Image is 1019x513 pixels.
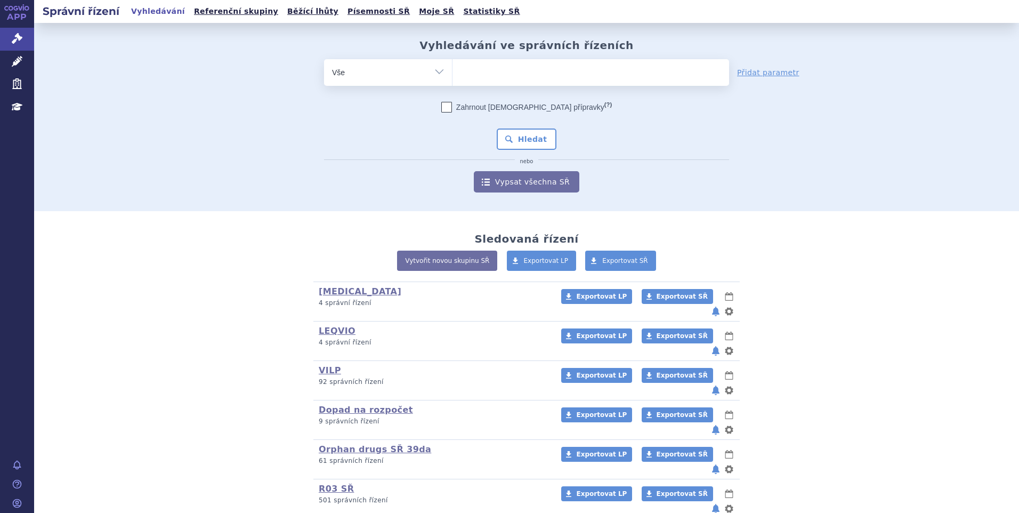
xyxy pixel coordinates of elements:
[319,405,413,415] a: Dopad na rozpočet
[561,328,632,343] a: Exportovat LP
[576,293,627,300] span: Exportovat LP
[419,39,634,52] h2: Vyhledávání ve správních řízeních
[319,484,354,494] a: R03 SŘ
[319,365,341,375] a: VILP
[507,251,577,271] a: Exportovat LP
[642,368,713,383] a: Exportovat SŘ
[576,332,627,340] span: Exportovat LP
[657,332,708,340] span: Exportovat SŘ
[724,384,734,397] button: nastavení
[416,4,457,19] a: Moje SŘ
[561,447,632,462] a: Exportovat LP
[319,417,547,426] p: 9 správních řízení
[657,411,708,419] span: Exportovat SŘ
[344,4,413,19] a: Písemnosti SŘ
[576,411,627,419] span: Exportovat LP
[515,158,539,165] i: nebo
[724,330,734,342] button: lhůty
[561,368,632,383] a: Exportovat LP
[319,286,401,296] a: [MEDICAL_DATA]
[657,451,708,458] span: Exportovat SŘ
[724,487,734,500] button: lhůty
[724,305,734,318] button: nastavení
[319,496,547,505] p: 501 správních řízení
[441,102,612,113] label: Zahrnout [DEMOGRAPHIC_DATA] přípravky
[642,486,713,501] a: Exportovat SŘ
[319,338,547,347] p: 4 správní řízení
[657,372,708,379] span: Exportovat SŘ
[474,171,579,193] a: Vypsat všechna SŘ
[34,4,128,19] h2: Správní řízení
[585,251,656,271] a: Exportovat SŘ
[284,4,342,19] a: Běžící lhůty
[642,328,713,343] a: Exportovat SŘ
[724,290,734,303] button: lhůty
[642,447,713,462] a: Exportovat SŘ
[128,4,188,19] a: Vyhledávání
[460,4,523,19] a: Statistiky SŘ
[561,486,632,501] a: Exportovat LP
[724,423,734,436] button: nastavení
[710,305,721,318] button: notifikace
[319,326,355,336] a: LEQVIO
[657,490,708,498] span: Exportovat SŘ
[474,233,578,245] h2: Sledovaná řízení
[657,293,708,300] span: Exportovat SŘ
[319,456,547,466] p: 61 správních řízení
[561,289,632,304] a: Exportovat LP
[710,423,721,436] button: notifikace
[724,463,734,476] button: nastavení
[724,408,734,421] button: lhůty
[319,378,547,387] p: 92 správních řízení
[576,372,627,379] span: Exportovat LP
[576,451,627,458] span: Exportovat LP
[642,407,713,422] a: Exportovat SŘ
[724,448,734,461] button: lhůty
[319,444,431,454] a: Orphan drugs SŘ 39da
[497,129,557,150] button: Hledat
[642,289,713,304] a: Exportovat SŘ
[724,344,734,357] button: nastavení
[604,101,612,108] abbr: (?)
[561,407,632,422] a: Exportovat LP
[737,67,799,78] a: Přidat parametr
[319,299,547,308] p: 4 správní řízení
[710,463,721,476] button: notifikace
[710,384,721,397] button: notifikace
[576,490,627,498] span: Exportovat LP
[397,251,497,271] a: Vytvořit novou skupinu SŘ
[724,369,734,382] button: lhůty
[602,257,648,264] span: Exportovat SŘ
[524,257,569,264] span: Exportovat LP
[191,4,281,19] a: Referenční skupiny
[710,344,721,357] button: notifikace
